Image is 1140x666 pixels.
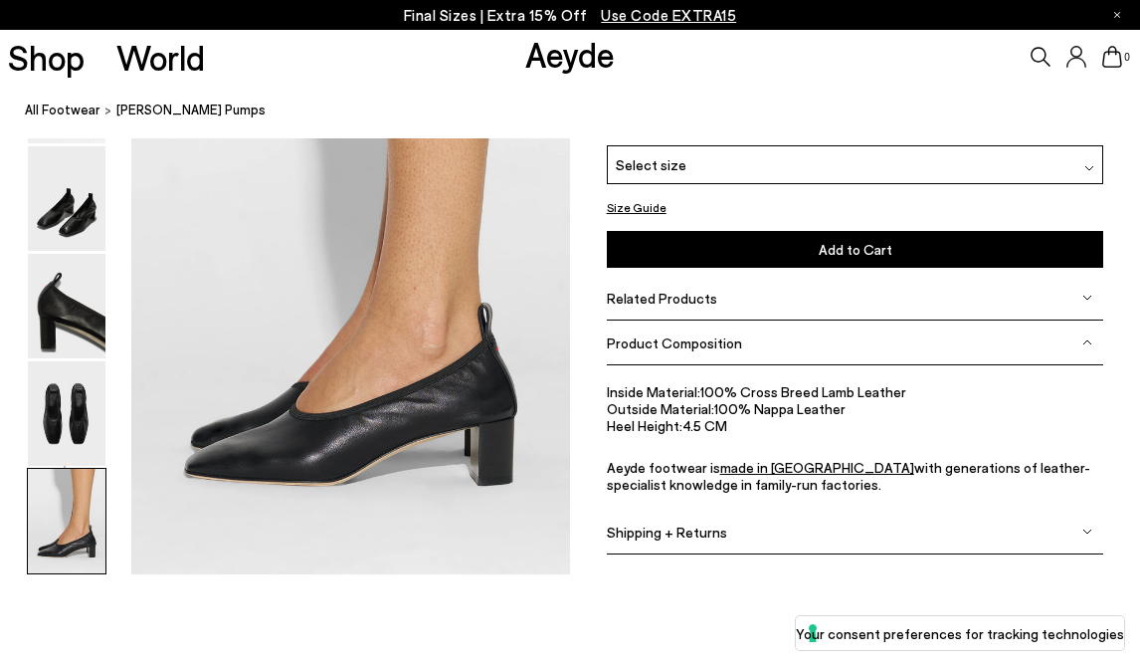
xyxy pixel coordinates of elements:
[607,416,682,433] span: Heel Height:
[607,289,717,306] span: Related Products
[1082,337,1092,347] img: svg%3E
[1082,293,1092,303] img: svg%3E
[1084,163,1094,173] img: svg%3E
[607,523,727,540] span: Shipping + Returns
[819,241,892,258] span: Add to Cart
[796,623,1124,644] label: Your consent preferences for tracking technologies
[28,146,105,251] img: Narissa Ruched Pumps - Image 3
[607,399,1104,416] li: 100% Nappa Leather
[607,382,1104,399] li: 100% Cross Breed Lamb Leather
[28,469,105,573] img: Narissa Ruched Pumps - Image 6
[607,416,1104,433] li: 4.5 CM
[607,459,1090,493] span: with generations of leather-specialist knowledge in family-run factories.
[607,333,742,350] span: Product Composition
[607,399,714,416] span: Outside Material:
[25,100,100,120] a: All Footwear
[616,154,686,175] span: Select size
[601,6,736,24] span: Navigate to /collections/ss25-final-sizes
[28,254,105,358] img: Narissa Ruched Pumps - Image 4
[607,459,720,476] span: Aeyde footwear is
[1122,52,1132,63] span: 0
[796,616,1124,650] button: Your consent preferences for tracking technologies
[116,100,266,120] span: [PERSON_NAME] Pumps
[404,3,737,28] p: Final Sizes | Extra 15% Off
[1082,527,1092,537] img: svg%3E
[607,231,1104,268] button: Add to Cart
[8,40,85,75] a: Shop
[28,361,105,466] img: Narissa Ruched Pumps - Image 5
[525,33,615,75] a: Aeyde
[25,84,1140,138] nav: breadcrumb
[607,195,666,220] button: Size Guide
[720,459,914,476] a: made in [GEOGRAPHIC_DATA]
[607,382,700,399] span: Inside Material:
[1102,46,1122,68] a: 0
[116,40,205,75] a: World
